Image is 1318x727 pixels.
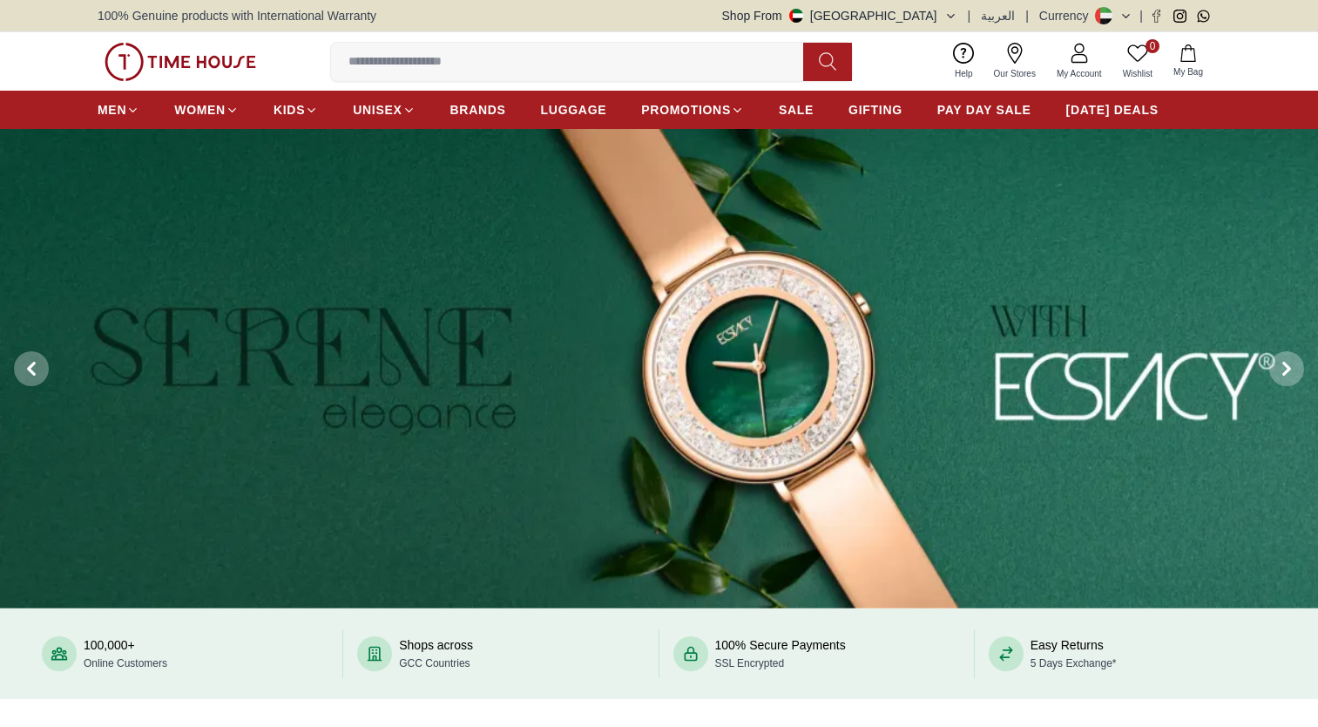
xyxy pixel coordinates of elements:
a: Whatsapp [1197,10,1210,23]
a: UNISEX [353,94,415,126]
span: MEN [98,101,126,119]
a: GIFTING [848,94,902,126]
div: 100% Secure Payments [715,636,846,671]
div: Easy Returns [1031,636,1117,671]
span: GCC Countries [399,657,470,669]
span: GIFTING [848,101,902,119]
span: LUGGAGE [541,101,607,119]
span: | [1139,7,1143,24]
span: 100% Genuine products with International Warranty [98,7,376,24]
img: United Arab Emirates [789,9,803,23]
span: PAY DAY SALE [937,101,1031,119]
span: Help [948,67,980,80]
span: PROMOTIONS [641,101,731,119]
span: | [968,7,971,24]
span: BRANDS [450,101,506,119]
img: ... [105,43,256,81]
span: Our Stores [987,67,1043,80]
a: 0Wishlist [1112,39,1163,84]
a: WOMEN [174,94,239,126]
button: My Bag [1163,41,1213,82]
a: SALE [779,94,814,126]
span: 0 [1146,39,1159,53]
span: SALE [779,101,814,119]
div: Currency [1039,7,1096,24]
button: Shop From[GEOGRAPHIC_DATA] [722,7,957,24]
a: PAY DAY SALE [937,94,1031,126]
span: | [1025,7,1029,24]
div: 100,000+ [84,636,167,671]
a: KIDS [274,94,318,126]
a: Facebook [1150,10,1163,23]
a: MEN [98,94,139,126]
a: PROMOTIONS [641,94,744,126]
span: SSL Encrypted [715,657,785,669]
span: WOMEN [174,101,226,119]
span: Wishlist [1116,67,1159,80]
div: Shops across [399,636,473,671]
span: Online Customers [84,657,167,669]
span: 5 Days Exchange* [1031,657,1117,669]
a: BRANDS [450,94,506,126]
span: UNISEX [353,101,402,119]
span: [DATE] DEALS [1066,101,1159,119]
a: [DATE] DEALS [1066,94,1159,126]
a: Help [944,39,983,84]
span: My Account [1050,67,1109,80]
span: KIDS [274,101,305,119]
a: Instagram [1173,10,1186,23]
a: LUGGAGE [541,94,607,126]
button: العربية [981,7,1015,24]
a: Our Stores [983,39,1046,84]
span: My Bag [1166,65,1210,78]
